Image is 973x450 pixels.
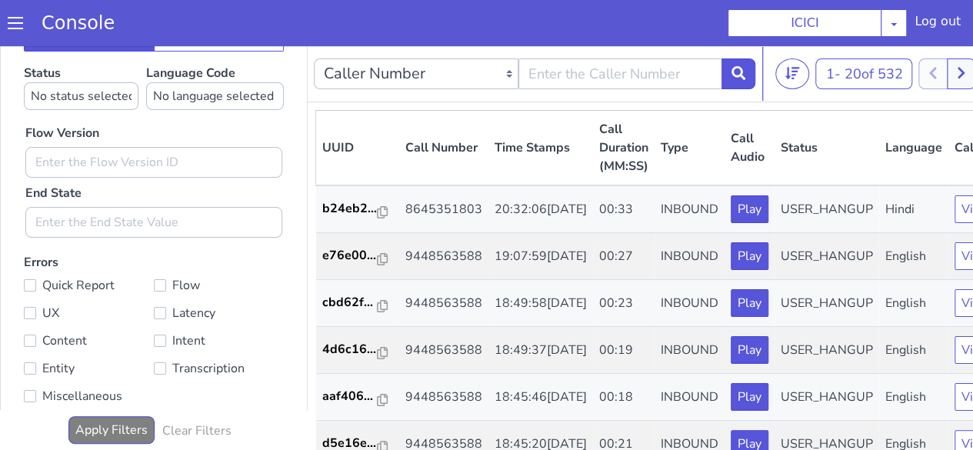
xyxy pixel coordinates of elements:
[879,281,948,328] td: English
[25,101,282,132] input: Enter the Flow Version ID
[24,339,154,361] label: Miscellaneous
[731,337,768,365] button: Play
[24,312,154,333] label: Entity
[322,341,378,359] p: aaf406...
[518,12,723,43] input: Enter the Caller Number
[655,187,725,234] td: INBOUND
[725,65,775,140] th: Call Audio
[879,234,948,281] td: English
[488,375,593,422] td: 18:45:20[DATE]
[322,388,393,406] a: d5e16e...
[775,328,879,375] td: USER_HANGUP
[399,234,488,281] td: 9448563588
[655,281,725,328] td: INBOUND
[399,281,488,328] td: 9448563588
[879,328,948,375] td: English
[593,139,655,187] td: 00:33
[68,370,155,398] button: Apply Filters
[322,153,378,172] p: b24eb2...
[655,65,725,140] th: Type
[322,294,393,312] a: 4d6c16...
[879,187,948,234] td: English
[322,200,393,218] a: e76e00...
[731,384,768,412] button: Play
[399,187,488,234] td: 9448563588
[162,378,232,392] h6: Clear Filters
[593,375,655,422] td: 00:21
[24,208,284,364] label: Errors
[844,18,902,37] span: 20 of 532
[915,12,961,37] div: Log out
[154,312,284,333] label: Transcription
[154,284,284,305] label: Intent
[322,294,378,312] p: 4d6c16...
[146,18,284,64] label: Language Code
[322,247,378,265] p: cbd62f...
[24,228,154,250] label: Quick Report
[316,65,399,140] th: UUID
[879,375,948,422] td: English
[322,153,393,172] a: b24eb2...
[23,12,133,34] a: Console
[25,138,82,156] label: End State
[488,234,593,281] td: 18:49:58[DATE]
[593,281,655,328] td: 00:19
[731,243,768,271] button: Play
[488,328,593,375] td: 18:45:46[DATE]
[775,375,879,422] td: USER_HANGUP
[488,187,593,234] td: 19:07:59[DATE]
[24,18,138,64] label: Status
[775,234,879,281] td: USER_HANGUP
[322,247,393,265] a: cbd62f...
[593,234,655,281] td: 00:23
[146,36,284,64] select: Language Code
[322,341,393,359] a: aaf406...
[593,328,655,375] td: 00:18
[593,65,655,140] th: Call Duration (MM:SS)
[25,78,99,96] label: Flow Version
[488,65,593,140] th: Time Stamps
[655,139,725,187] td: INBOUND
[24,36,138,64] select: Status
[25,161,282,192] input: Enter the End State Value
[728,9,881,37] button: ICICI
[731,290,768,318] button: Play
[154,228,284,250] label: Flow
[488,281,593,328] td: 18:49:37[DATE]
[775,187,879,234] td: USER_HANGUP
[24,284,154,305] label: Content
[24,256,154,278] label: UX
[775,65,879,140] th: Status
[815,12,912,43] button: 1- 20of 532
[322,200,378,218] p: e76e00...
[775,281,879,328] td: USER_HANGUP
[655,328,725,375] td: INBOUND
[488,139,593,187] td: 20:32:06[DATE]
[399,375,488,422] td: 9448563588
[154,256,284,278] label: Latency
[593,187,655,234] td: 00:27
[655,234,725,281] td: INBOUND
[879,139,948,187] td: Hindi
[731,196,768,224] button: Play
[399,139,488,187] td: 8645351803
[731,149,768,177] button: Play
[399,328,488,375] td: 9448563588
[775,139,879,187] td: USER_HANGUP
[879,65,948,140] th: Language
[399,65,488,140] th: Call Number
[655,375,725,422] td: INBOUND
[322,388,378,406] p: d5e16e...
